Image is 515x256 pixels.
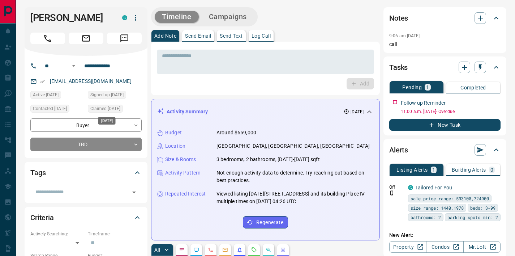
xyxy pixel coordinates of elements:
[401,99,446,107] p: Follow up Reminder
[88,105,142,115] div: Fri Oct 10 2025
[426,241,463,253] a: Condos
[252,33,271,38] p: Log Call
[280,247,286,253] svg: Agent Actions
[460,85,486,90] p: Completed
[447,214,498,221] span: parking spots min: 2
[165,142,185,150] p: Location
[216,169,374,184] p: Not enough activity data to determine. Try reaching out based on best practices.
[165,156,196,163] p: Size & Rooms
[389,12,408,24] h2: Notes
[107,33,142,44] span: Message
[490,167,493,172] p: 0
[165,169,201,177] p: Activity Pattern
[88,231,142,237] p: Timeframe:
[411,195,489,202] span: sale price range: 593100,724900
[50,78,132,84] a: [EMAIL_ADDRESS][DOMAIN_NAME]
[266,247,271,253] svg: Opportunities
[30,164,142,181] div: Tags
[98,117,116,125] div: [DATE]
[389,241,426,253] a: Property
[411,204,464,211] span: size range: 1440,1978
[165,190,206,198] p: Repeated Interest
[401,108,501,115] p: 11:00 a.m. [DATE] - Overdue
[90,91,124,98] span: Signed up [DATE]
[30,212,54,223] h2: Criteria
[351,109,364,115] p: [DATE]
[452,167,486,172] p: Building Alerts
[415,185,452,190] a: Tailored For You
[389,33,420,38] p: 9:06 am [DATE]
[216,142,370,150] p: [GEOGRAPHIC_DATA], [GEOGRAPHIC_DATA], [GEOGRAPHIC_DATA]
[30,138,142,151] div: TBD
[251,247,257,253] svg: Requests
[470,204,495,211] span: beds: 3-99
[122,15,127,20] div: condos.ca
[155,11,199,23] button: Timeline
[157,105,374,118] div: Activity Summary[DATE]
[154,247,160,252] p: All
[220,33,243,38] p: Send Text
[40,79,45,84] svg: Email Verified
[389,9,501,27] div: Notes
[154,33,176,38] p: Add Note
[389,119,501,131] button: New Task
[402,85,422,90] p: Pending
[243,216,288,228] button: Regenerate
[179,247,185,253] svg: Notes
[389,144,408,156] h2: Alerts
[463,241,501,253] a: Mr.Loft
[33,105,67,112] span: Contacted [DATE]
[167,108,208,116] p: Activity Summary
[396,167,428,172] p: Listing Alerts
[216,129,256,137] p: Around $659,000
[237,247,243,253] svg: Listing Alerts
[411,214,441,221] span: bathrooms: 2
[193,247,199,253] svg: Lead Browsing Activity
[30,209,142,226] div: Criteria
[389,141,501,159] div: Alerts
[90,105,120,112] span: Claimed [DATE]
[389,231,501,239] p: New Alert:
[30,12,111,24] h1: [PERSON_NAME]
[129,187,139,197] button: Open
[426,85,429,90] p: 1
[389,41,501,48] p: call
[216,156,320,163] p: 3 bedrooms, 2 bathrooms, [DATE]-[DATE] sqft
[432,167,435,172] p: 1
[222,247,228,253] svg: Emails
[69,62,78,70] button: Open
[30,118,142,132] div: Buyer
[202,11,254,23] button: Campaigns
[30,91,84,101] div: Fri Oct 10 2025
[165,129,182,137] p: Budget
[30,105,84,115] div: Fri Oct 10 2025
[30,167,46,179] h2: Tags
[389,62,408,73] h2: Tasks
[30,33,65,44] span: Call
[389,59,501,76] div: Tasks
[30,231,84,237] p: Actively Searching:
[389,190,394,196] svg: Push Notification Only
[216,190,374,205] p: Viewed listing [DATE][STREET_ADDRESS] and its building Place Ⅳ multiple times on [DATE] 04:26 UTC
[408,185,413,190] div: condos.ca
[88,91,142,101] div: Fri Oct 10 2025
[185,33,211,38] p: Send Email
[69,33,103,44] span: Email
[208,247,214,253] svg: Calls
[389,184,404,190] p: Off
[33,91,59,98] span: Active [DATE]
